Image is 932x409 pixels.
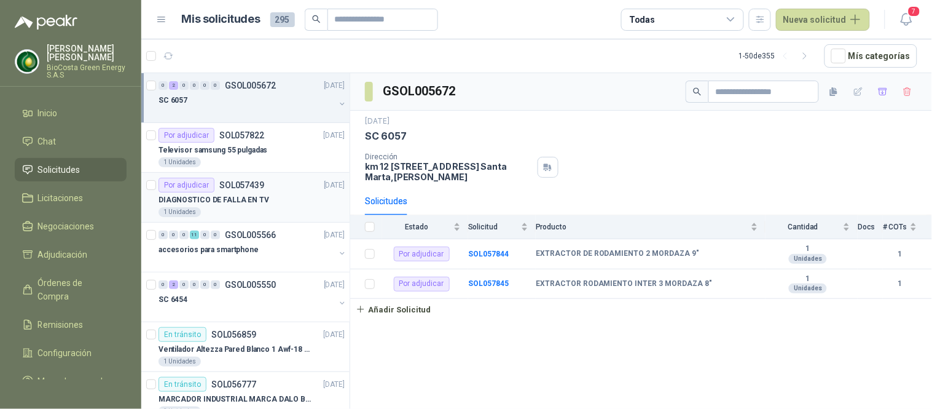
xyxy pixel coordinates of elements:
[159,327,206,342] div: En tránsito
[38,276,115,303] span: Órdenes de Compra
[270,12,295,27] span: 295
[200,280,210,289] div: 0
[38,346,92,360] span: Configuración
[394,277,450,292] div: Por adjudicar
[190,280,199,289] div: 0
[629,13,655,26] div: Todas
[776,9,870,31] button: Nueva solicitud
[15,158,127,181] a: Solicitudes
[324,80,345,92] p: [DATE]
[159,294,187,306] p: SC 6454
[15,186,127,210] a: Licitaciones
[883,248,917,260] b: 1
[159,81,168,90] div: 0
[789,284,827,293] div: Unidades
[324,180,345,191] p: [DATE]
[15,15,77,30] img: Logo peakr
[38,318,84,332] span: Remisiones
[15,313,127,336] a: Remisiones
[468,279,509,288] a: SOL057845
[766,223,840,231] span: Cantidad
[179,81,189,90] div: 0
[383,82,457,101] h3: GSOL005672
[159,128,214,143] div: Por adjudicar
[15,215,127,238] a: Negociaciones
[190,81,199,90] div: 0
[365,161,533,182] p: km 12 [STREET_ADDRESS] Santa Marta , [PERSON_NAME]
[38,248,88,261] span: Adjudicación
[365,116,390,127] p: [DATE]
[365,153,533,161] p: Dirección
[789,254,827,264] div: Unidades
[883,223,907,231] span: # COTs
[15,271,127,308] a: Órdenes de Compra
[38,106,58,120] span: Inicio
[159,194,269,206] p: DIAGNOSTICO DE FALLA EN TV
[324,329,345,341] p: [DATE]
[15,101,127,125] a: Inicio
[382,223,451,231] span: Estado
[468,223,519,231] span: Solicitud
[211,81,220,90] div: 0
[365,194,407,208] div: Solicitudes
[159,178,214,193] div: Por adjudicar
[159,244,259,256] p: accesorios para smartphone
[169,231,178,239] div: 0
[169,280,178,289] div: 2
[365,130,407,143] p: SC 6057
[211,330,256,339] p: SOL056859
[468,250,509,258] a: SOL057844
[394,247,450,261] div: Por adjudicar
[324,130,345,141] p: [DATE]
[179,231,189,239] div: 0
[38,163,80,177] span: Solicitudes
[895,9,917,31] button: 7
[211,380,256,389] p: SOL056777
[468,215,536,239] th: Solicitud
[15,370,127,393] a: Manuales y ayuda
[211,280,220,289] div: 0
[190,231,199,239] div: 11
[159,280,168,289] div: 0
[159,377,206,392] div: En tránsito
[350,299,436,320] button: Añadir Solicitud
[38,220,95,233] span: Negociaciones
[182,10,260,28] h1: Mis solicitudes
[382,215,468,239] th: Estado
[141,123,350,173] a: Por adjudicarSOL057822[DATE] Televisor samsung 55 pulgadas1 Unidades
[15,243,127,266] a: Adjudicación
[15,50,39,73] img: Company Logo
[324,229,345,241] p: [DATE]
[536,223,748,231] span: Producto
[200,231,210,239] div: 0
[824,44,917,68] button: Mís categorías
[536,279,713,289] b: EXTRACTOR RODAMIENTO INTER 3 MORDAZA 8"
[883,278,917,290] b: 1
[225,280,276,289] p: GSOL005550
[159,394,311,405] p: MARCADOR INDUSTRIAL MARCA DALO BLANCO
[141,322,350,372] a: En tránsitoSOL056859[DATE] Ventilador Altezza Pared Blanco 1 Awf-18 Pro Balinera1 Unidades
[907,6,921,17] span: 7
[536,215,766,239] th: Producto
[159,157,201,167] div: 1 Unidades
[159,231,168,239] div: 0
[350,299,932,320] a: Añadir Solicitud
[858,215,883,239] th: Docs
[766,215,858,239] th: Cantidad
[693,87,702,96] span: search
[15,130,127,153] a: Chat
[312,15,321,23] span: search
[159,228,347,267] a: 0 0 0 11 0 0 GSOL005566[DATE] accesorios para smartphone
[159,78,347,117] a: 0 2 0 0 0 0 GSOL005672[DATE] SC 6057
[38,191,84,205] span: Licitaciones
[219,131,264,140] p: SOL057822
[38,135,57,148] span: Chat
[159,277,347,317] a: 0 2 0 0 0 0 GSOL005550[DATE] SC 6454
[536,249,700,259] b: EXTRACTOR DE RODAMIENTO 2 MORDAZA 9"
[225,81,276,90] p: GSOL005672
[766,274,850,284] b: 1
[225,231,276,239] p: GSOL005566
[159,344,311,355] p: Ventilador Altezza Pared Blanco 1 Awf-18 Pro Balinera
